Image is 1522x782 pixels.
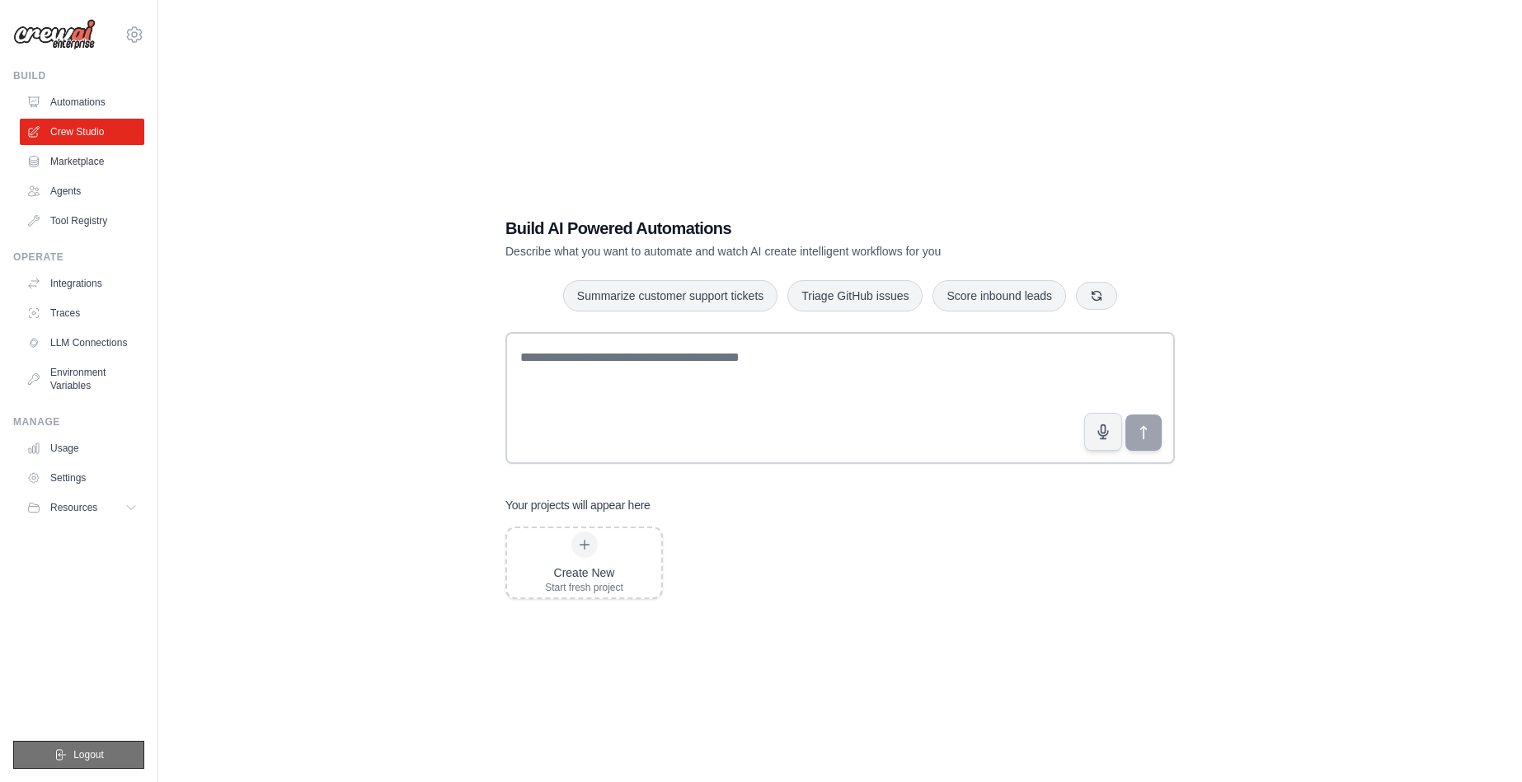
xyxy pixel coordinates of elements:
[20,178,144,204] a: Agents
[20,465,144,491] a: Settings
[1076,282,1117,310] button: Get new suggestions
[545,581,623,594] div: Start fresh project
[20,359,144,399] a: Environment Variables
[1084,413,1122,451] button: Click to speak your automation idea
[13,415,144,428] div: Manage
[545,564,623,581] div: Create New
[13,69,144,82] div: Build
[13,251,144,264] div: Operate
[1440,703,1522,782] iframe: Chat Widget
[563,280,777,311] button: Summarize customer support tickets
[20,208,144,234] a: Tool Registry
[20,89,144,115] a: Automations
[20,435,144,461] a: Usage
[505,243,1059,260] p: Describe what you want to automate and watch AI create intelligent workflows for you
[20,270,144,297] a: Integrations
[50,501,97,514] span: Resources
[505,497,651,513] h3: Your projects will appear here
[20,494,144,521] button: Resources
[505,217,1059,240] h1: Build AI Powered Automations
[20,330,144,356] a: LLM Connections
[73,748,104,761] span: Logout
[932,280,1066,311] button: Score inbound leads
[787,280,923,311] button: Triage GitHub issues
[13,19,96,50] img: Logo
[13,741,144,769] button: Logout
[20,119,144,145] a: Crew Studio
[20,300,144,326] a: Traces
[20,148,144,175] a: Marketplace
